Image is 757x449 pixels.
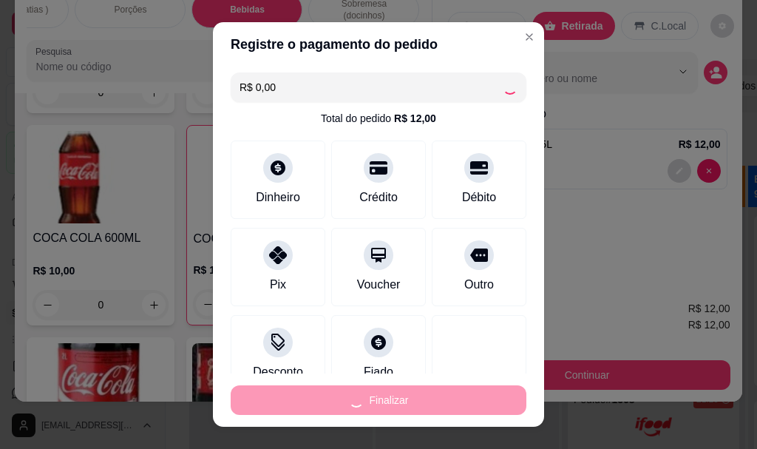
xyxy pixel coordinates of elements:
[357,276,401,294] div: Voucher
[462,189,496,206] div: Débito
[213,22,544,67] header: Registre o pagamento do pedido
[517,25,541,49] button: Close
[256,189,300,206] div: Dinheiro
[240,72,503,102] input: Ex.: hambúrguer de cordeiro
[270,276,286,294] div: Pix
[503,80,517,95] div: Loading
[359,189,398,206] div: Crédito
[364,363,393,381] div: Fiado
[464,276,494,294] div: Outro
[394,111,436,126] div: R$ 12,00
[321,111,436,126] div: Total do pedido
[253,363,303,381] div: Desconto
